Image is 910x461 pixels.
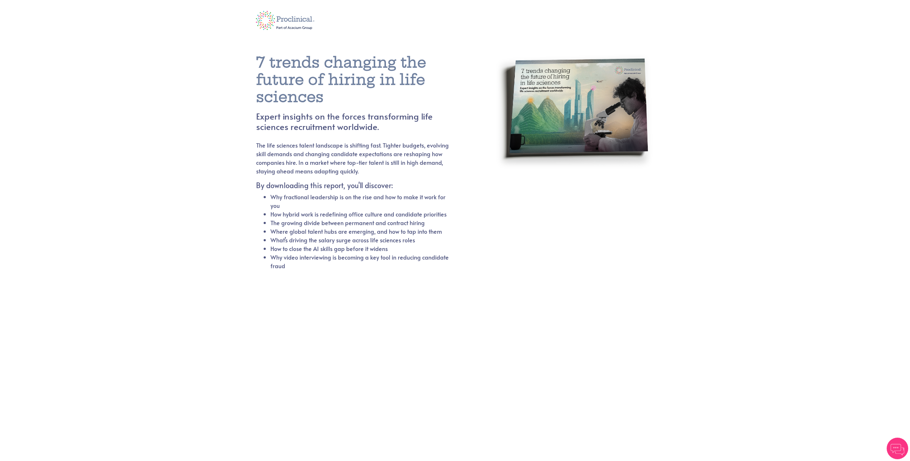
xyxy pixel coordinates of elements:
[270,236,449,244] li: What’s driving the salary surge across life sciences roles
[495,44,654,254] img: report cover
[251,6,320,35] img: logo
[256,111,467,132] h4: Expert insights on the forces transforming life sciences recruitment worldwide.
[270,244,449,253] li: How to close the AI skills gap before it widens
[270,218,449,227] li: The growing divide between permanent and contract hiring
[270,192,449,210] li: Why fractional leadership is on the rise and how to make it work for you
[887,438,908,459] img: Chatbot
[256,181,449,190] h5: By downloading this report, you'll discover:
[270,253,449,270] li: Why video interviewing is becoming a key tool in reducing candidate fraud
[256,54,467,106] h1: 7 trends changing the future of hiring in life sciences
[270,210,449,218] li: How hybrid work is redefining office culture and candidate priorities
[270,227,449,236] li: Where global talent hubs are emerging, and how to tap into them
[256,141,449,175] p: The life sciences talent landscape is shifting fast. Tighter budgets, evolving skill demands and ...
